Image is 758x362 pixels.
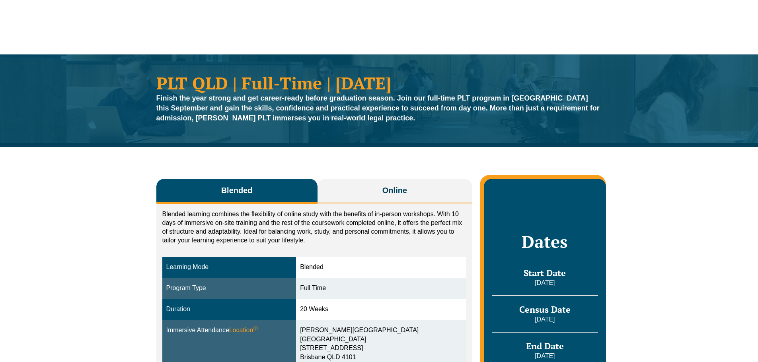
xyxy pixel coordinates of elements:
[166,284,292,293] div: Program Type
[300,326,462,362] div: [PERSON_NAME][GEOGRAPHIC_DATA] [GEOGRAPHIC_DATA] [STREET_ADDRESS] Brisbane QLD 4101
[526,340,564,352] span: End Date
[253,325,258,331] sup: ⓘ
[300,263,462,272] div: Blended
[492,315,598,324] p: [DATE]
[221,185,253,196] span: Blended
[300,284,462,293] div: Full Time
[229,326,258,335] span: Location
[519,304,571,315] span: Census Date
[492,232,598,252] h2: Dates
[166,326,292,335] div: Immersive Attendance
[524,267,566,279] span: Start Date
[300,305,462,314] div: 20 Weeks
[382,185,407,196] span: Online
[162,210,466,245] p: Blended learning combines the flexibility of online study with the benefits of in-person workshop...
[492,279,598,287] p: [DATE]
[492,352,598,360] p: [DATE]
[166,263,292,272] div: Learning Mode
[156,74,602,91] h1: PLT QLD | Full-Time | [DATE]
[166,305,292,314] div: Duration
[156,94,600,122] strong: Finish the year strong and get career-ready before graduation season. Join our full-time PLT prog...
